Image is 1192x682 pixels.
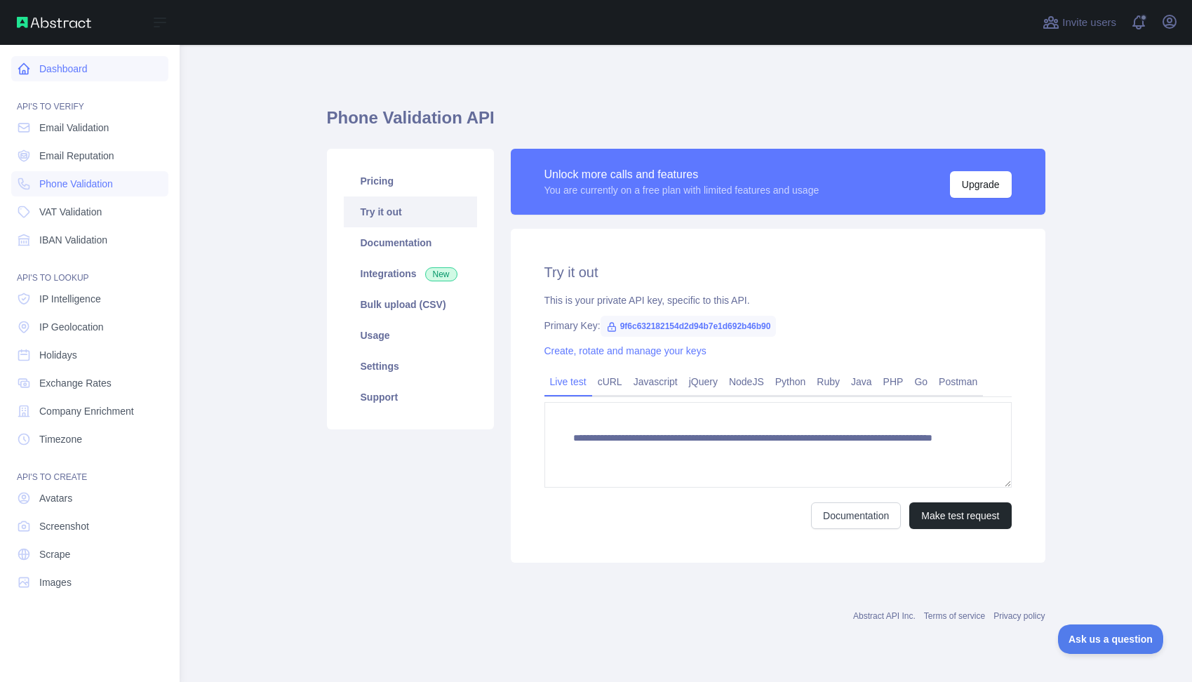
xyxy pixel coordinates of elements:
[770,370,812,393] a: Python
[425,267,457,281] span: New
[39,575,72,589] span: Images
[544,183,819,197] div: You are currently on a free plan with limited features and usage
[39,149,114,163] span: Email Reputation
[39,519,89,533] span: Screenshot
[11,84,168,112] div: API'S TO VERIFY
[845,370,878,393] a: Java
[11,56,168,81] a: Dashboard
[601,316,777,337] span: 9f6c632182154d2d94b7e1d692b46b90
[909,370,933,393] a: Go
[344,382,477,413] a: Support
[592,370,628,393] a: cURL
[909,502,1011,529] button: Make test request
[327,107,1045,140] h1: Phone Validation API
[950,171,1012,198] button: Upgrade
[544,319,1012,333] div: Primary Key:
[344,289,477,320] a: Bulk upload (CSV)
[683,370,723,393] a: jQuery
[39,432,82,446] span: Timezone
[39,404,134,418] span: Company Enrichment
[11,486,168,511] a: Avatars
[11,199,168,225] a: VAT Validation
[39,292,101,306] span: IP Intelligence
[811,370,845,393] a: Ruby
[11,570,168,595] a: Images
[1062,15,1116,31] span: Invite users
[11,342,168,368] a: Holidays
[544,345,707,356] a: Create, rotate and manage your keys
[11,286,168,312] a: IP Intelligence
[1058,624,1164,654] iframe: Toggle Customer Support
[544,166,819,183] div: Unlock more calls and features
[933,370,983,393] a: Postman
[39,376,112,390] span: Exchange Rates
[344,258,477,289] a: Integrations New
[344,196,477,227] a: Try it out
[344,320,477,351] a: Usage
[544,293,1012,307] div: This is your private API key, specific to this API.
[39,320,104,334] span: IP Geolocation
[11,143,168,168] a: Email Reputation
[39,205,102,219] span: VAT Validation
[11,427,168,452] a: Timezone
[878,370,909,393] a: PHP
[11,115,168,140] a: Email Validation
[11,314,168,340] a: IP Geolocation
[39,491,72,505] span: Avatars
[39,177,113,191] span: Phone Validation
[11,255,168,283] div: API'S TO LOOKUP
[11,171,168,196] a: Phone Validation
[39,121,109,135] span: Email Validation
[39,233,107,247] span: IBAN Validation
[17,17,91,28] img: Abstract API
[1040,11,1119,34] button: Invite users
[11,227,168,253] a: IBAN Validation
[924,611,985,621] a: Terms of service
[811,502,901,529] a: Documentation
[11,370,168,396] a: Exchange Rates
[11,514,168,539] a: Screenshot
[344,166,477,196] a: Pricing
[344,351,477,382] a: Settings
[11,455,168,483] div: API'S TO CREATE
[11,542,168,567] a: Scrape
[723,370,770,393] a: NodeJS
[993,611,1045,621] a: Privacy policy
[544,262,1012,282] h2: Try it out
[628,370,683,393] a: Javascript
[39,348,77,362] span: Holidays
[853,611,916,621] a: Abstract API Inc.
[344,227,477,258] a: Documentation
[39,547,70,561] span: Scrape
[544,370,592,393] a: Live test
[11,399,168,424] a: Company Enrichment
